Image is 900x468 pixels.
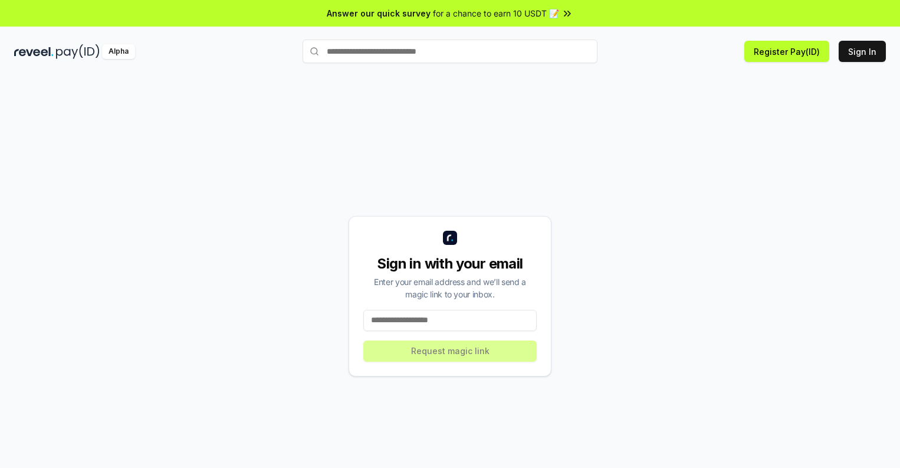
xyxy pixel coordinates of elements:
img: reveel_dark [14,44,54,59]
button: Sign In [839,41,886,62]
img: logo_small [443,231,457,245]
div: Alpha [102,44,135,59]
button: Register Pay(ID) [744,41,829,62]
img: pay_id [56,44,100,59]
span: Answer our quick survey [327,7,431,19]
span: for a chance to earn 10 USDT 📝 [433,7,559,19]
div: Sign in with your email [363,254,537,273]
div: Enter your email address and we’ll send a magic link to your inbox. [363,276,537,300]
